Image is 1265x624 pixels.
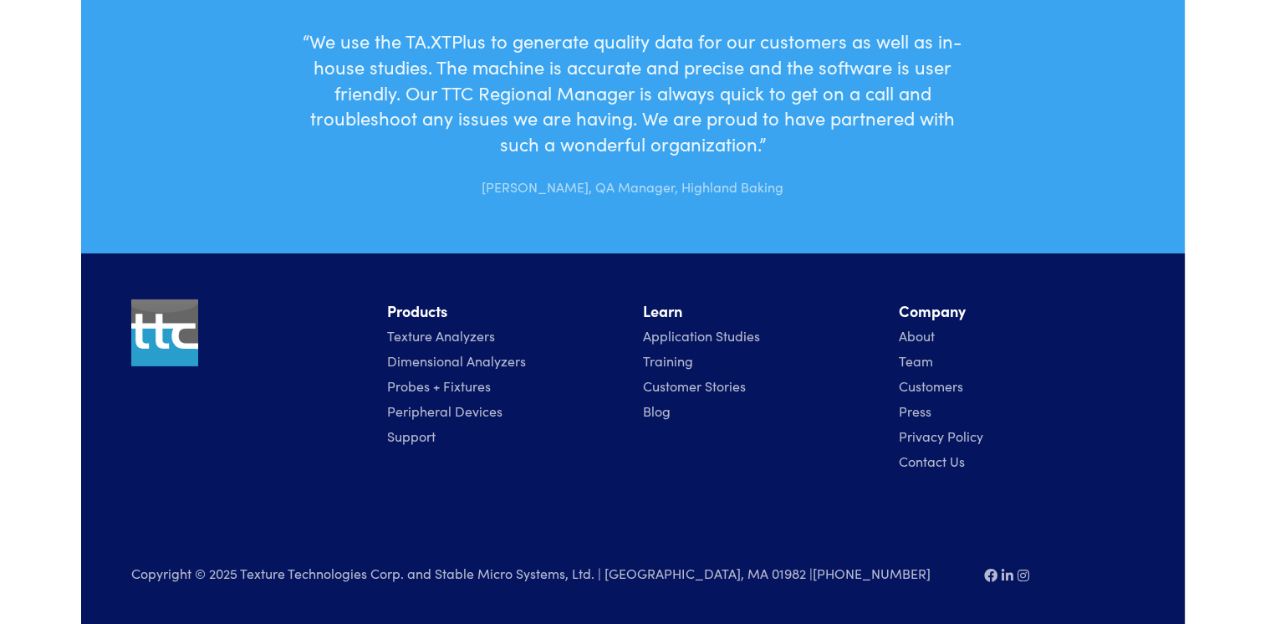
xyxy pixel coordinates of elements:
li: Company [899,299,1135,324]
img: ttc_logo_1x1_v1.0.png [131,299,198,366]
a: Texture Analyzers [387,326,495,345]
a: Customers [899,376,963,395]
a: Peripheral Devices [387,402,502,420]
a: Support [387,427,436,445]
a: Probes + Fixtures [387,376,491,395]
a: Dimensional Analyzers [387,351,526,370]
a: [PHONE_NUMBER] [813,564,931,582]
li: Learn [643,299,879,324]
h6: “We use the TA.XTPlus to generate quality data for our customers as well as in-house studies. The... [299,28,966,157]
a: Press [899,402,931,420]
a: Team [899,351,933,370]
a: Training [643,351,693,370]
li: Products [387,299,623,324]
a: Application Studies [643,326,760,345]
a: Contact Us [899,452,965,470]
a: Privacy Policy [899,427,983,445]
a: About [899,326,935,345]
a: Customer Stories [643,376,746,395]
p: [PERSON_NAME], QA Manager, Highland Baking [299,164,966,198]
a: Blog [643,402,671,420]
p: Copyright © 2025 Texture Technologies Corp. and Stable Micro Systems, Ltd. | [GEOGRAPHIC_DATA], M... [131,562,964,585]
